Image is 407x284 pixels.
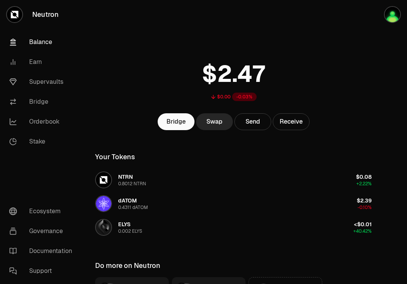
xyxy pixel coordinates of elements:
[91,216,376,239] button: ELYS LogoELYS0.002 ELYS<$0.01+40.42%
[91,168,376,191] button: NTRN LogoNTRN0.8012 NTRN$0.08+2.22%
[273,113,310,130] button: Receive
[217,94,231,100] div: $0.00
[3,132,83,152] a: Stake
[95,260,160,271] div: Do more on Neutron
[96,172,111,188] img: NTRN Logo
[96,196,111,211] img: dATOM Logo
[91,192,376,215] button: dATOM LogodATOM0.4311 dATOM$2.39-0.10%
[3,72,83,92] a: Supervaults
[232,93,257,101] div: -0.03%
[3,112,83,132] a: Orderbook
[3,201,83,221] a: Ecosystem
[3,52,83,72] a: Earn
[118,228,142,234] div: 0.002 ELYS
[353,228,372,234] span: +40.42%
[356,181,372,187] span: +2.22%
[95,152,135,162] div: Your Tokens
[96,220,111,235] img: ELYS Logo
[354,221,372,228] span: <$0.01
[118,173,133,180] span: NTRN
[118,197,137,204] span: dATOM
[3,32,83,52] a: Balance
[3,92,83,112] a: Bridge
[118,204,148,211] div: 0.4311 dATOM
[3,261,83,281] a: Support
[234,113,271,130] button: Send
[385,7,400,22] img: Atom Staking
[358,204,372,211] span: -0.10%
[196,113,233,130] a: Swap
[357,197,372,204] span: $2.39
[356,173,372,180] span: $0.08
[158,113,194,130] a: Bridge
[3,241,83,261] a: Documentation
[3,221,83,241] a: Governance
[118,221,130,228] span: ELYS
[118,181,146,187] div: 0.8012 NTRN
